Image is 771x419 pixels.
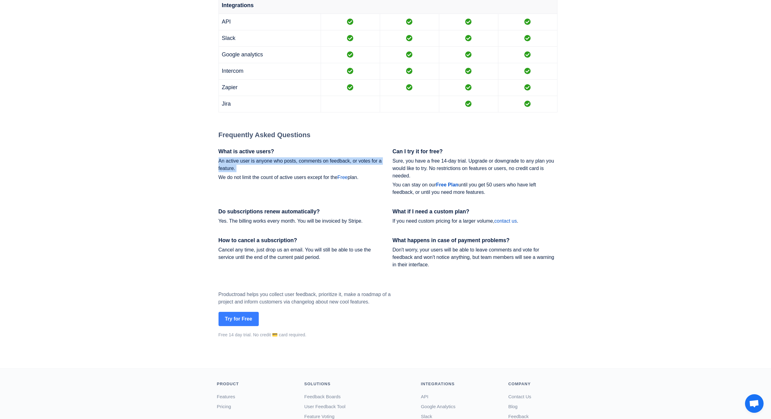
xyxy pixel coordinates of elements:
a: Feedback Boards [304,394,341,399]
p: Yes. The billing works every month. You will be invoiced by Stripe. [219,217,383,225]
p: Cancel any time, just drop us an email. You will still be able to use the service until the end o... [219,246,383,261]
a: Features [217,394,235,399]
a: Pricing [217,404,231,409]
td: Google analytics [219,46,321,63]
p: Productroad helps you collect user feedback, prioritize it, make a roadmap of a project and infor... [219,291,404,306]
a: API [421,394,428,399]
a: contact us [494,218,517,224]
button: Try for Free [219,312,259,326]
div: Free 14 day trial. No credit 💳 card required. [219,332,404,338]
p: Sure, you have a free 14-day trial. Upgrade or downgrade to any plan you would like to try. No re... [392,157,557,180]
h3: What is active users? [219,148,383,155]
h3: How to cancel a subscription? [219,237,383,244]
a: Blog [508,404,518,409]
div: Solutions [304,381,412,387]
a: Free Plan [436,182,458,187]
h3: Can I try it for free? [392,148,557,155]
a: Contact Us [508,394,531,399]
h3: What if I need a custom plan? [392,208,557,215]
div: Product [217,381,295,387]
h3: Do subscriptions renew automatically? [219,208,383,215]
td: API [219,14,321,30]
p: Don't worry, your users will be able to leave comments and vote for feedback and won't notice any... [392,246,557,268]
p: If you need custom pricing for a larger volume, . [392,217,557,225]
a: Feature Voting [304,414,335,419]
td: Slack [219,30,321,46]
p: We do not limit the count of active users except for the plan. [219,174,383,181]
a: Free [337,175,348,180]
a: Feedback [508,414,529,419]
div: Company [508,381,557,387]
td: Zapier [219,79,321,96]
td: Intercom [219,63,321,79]
a: Slack [421,414,432,419]
div: Open chat [745,394,764,413]
a: User Feedback Tool [304,404,345,409]
p: You can stay on our until you get 50 users who have left feedback, or until you need more features. [392,181,557,196]
h3: What happens in case of payment problems? [392,237,557,244]
a: Google Analytics [421,404,456,409]
h2: Frequently Asked Questions [219,131,557,139]
p: An active user is anyone who posts, comments on feedback, or votes for a feature. [219,157,383,172]
td: Jira [219,96,321,112]
div: Integrations [421,381,499,387]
